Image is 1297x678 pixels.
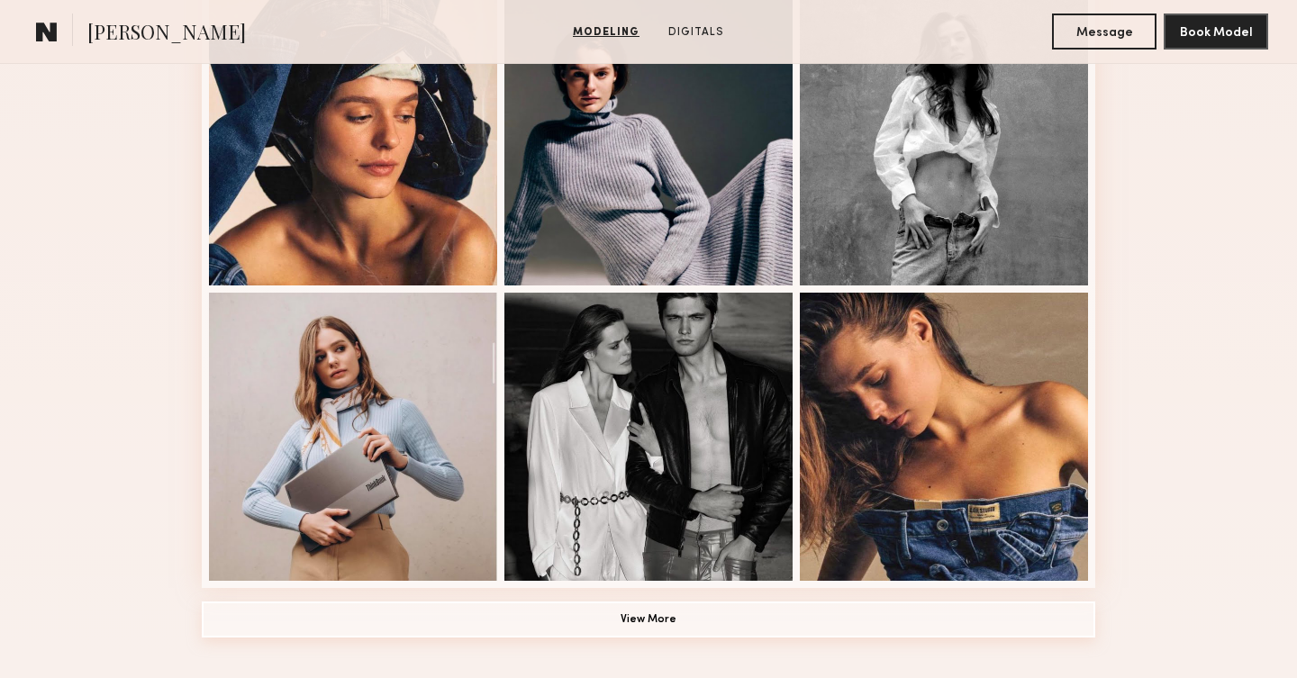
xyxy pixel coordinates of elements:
a: Book Model [1164,23,1268,39]
a: Digitals [661,24,731,41]
button: Message [1052,14,1156,50]
button: Book Model [1164,14,1268,50]
button: View More [202,601,1095,637]
span: [PERSON_NAME] [87,18,246,50]
a: Modeling [566,24,647,41]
